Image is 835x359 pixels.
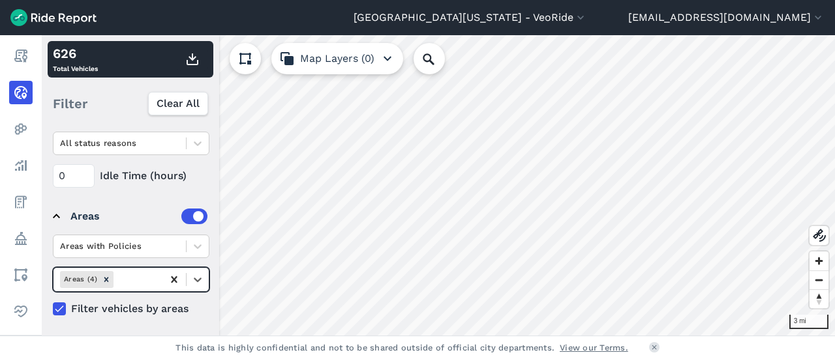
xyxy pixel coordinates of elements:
button: Clear All [148,92,208,115]
button: [EMAIL_ADDRESS][DOMAIN_NAME] [628,10,825,25]
div: Total Vehicles [53,44,98,75]
a: Report [9,44,33,68]
canvas: Map [42,35,835,336]
summary: Areas [53,198,207,235]
a: Fees [9,190,33,214]
a: Realtime [9,81,33,104]
button: Zoom in [810,251,828,270]
div: Areas [70,208,207,224]
a: View our Terms. [560,341,628,354]
div: Idle Time (hours) [53,164,209,188]
div: Filter [48,83,213,124]
a: Areas [9,263,33,287]
div: 626 [53,44,98,63]
button: Zoom out [810,270,828,289]
span: Clear All [157,96,200,111]
a: Health [9,300,33,323]
label: Filter vehicles by areas [53,301,209,317]
a: Analyze [9,154,33,177]
button: Reset bearing to north [810,289,828,308]
a: Heatmaps [9,117,33,141]
div: 3 mi [789,315,828,329]
button: [GEOGRAPHIC_DATA][US_STATE] - VeoRide [354,10,587,25]
a: Policy [9,227,33,250]
div: Remove Areas (4) [99,271,114,287]
button: Map Layers (0) [271,43,403,74]
input: Search Location or Vehicles [414,43,466,74]
img: Ride Report [10,9,97,26]
div: Areas (4) [60,271,99,287]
